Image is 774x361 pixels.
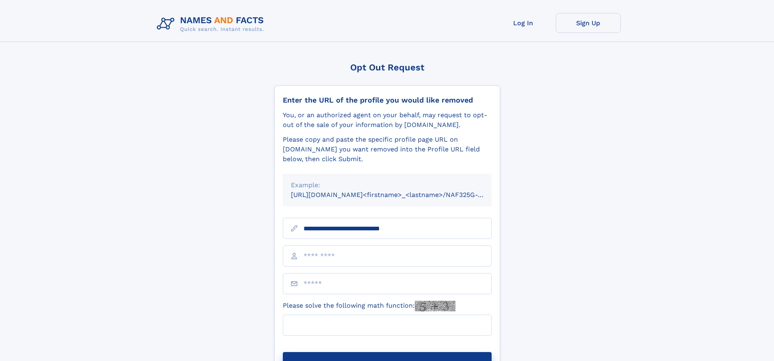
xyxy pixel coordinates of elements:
div: Enter the URL of the profile you would like removed [283,96,492,105]
div: Please copy and paste the specific profile page URL on [DOMAIN_NAME] you want removed into the Pr... [283,135,492,164]
div: Example: [291,180,483,190]
div: Opt Out Request [274,62,500,72]
a: Sign Up [556,13,621,33]
div: You, or an authorized agent on your behalf, may request to opt-out of the sale of your informatio... [283,110,492,130]
label: Please solve the following math function: [283,301,455,311]
img: Logo Names and Facts [154,13,271,35]
a: Log In [491,13,556,33]
small: [URL][DOMAIN_NAME]<firstname>_<lastname>/NAF325G-xxxxxxxx [291,191,507,199]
